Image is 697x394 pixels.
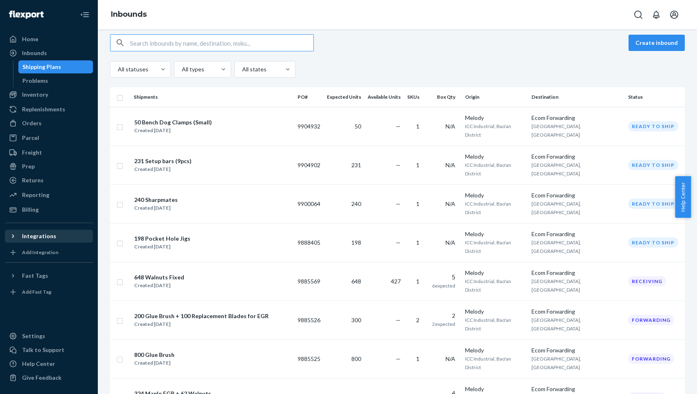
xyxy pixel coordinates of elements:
div: Ecom Forwarding [532,346,622,354]
div: Ecom Forwarding [532,385,622,393]
div: 200 Glue Brush + 100 Replacement Blades for EGR [134,312,269,320]
span: ICC Industrial, Bao'an District [465,201,511,215]
div: Ecom Forwarding [532,308,622,316]
div: Melody [465,114,525,122]
div: Created [DATE] [134,204,178,212]
a: Freight [5,146,93,159]
a: Reporting [5,188,93,201]
div: Orders [22,119,42,127]
span: ICC Industrial, Bao'an District [465,123,511,138]
span: N/A [446,162,455,168]
span: 2 expected [432,321,455,327]
span: [GEOGRAPHIC_DATA], [GEOGRAPHIC_DATA] [532,162,581,177]
div: Ecom Forwarding [532,230,622,238]
td: 9904902 [294,146,324,184]
div: 5 [429,272,455,282]
span: ICC Industrial, Bao'an District [465,162,511,177]
div: Receiving [628,276,666,286]
div: Fast Tags [22,272,48,280]
div: Created [DATE] [134,281,184,290]
a: Inbounds [111,10,147,19]
span: — [396,123,401,130]
button: Close Navigation [77,7,93,23]
span: — [396,317,401,323]
button: Fast Tags [5,269,93,282]
div: Ready to ship [628,237,678,248]
span: 1 [416,239,419,246]
th: Destination [528,87,625,107]
a: Help Center [5,357,93,370]
td: 9888405 [294,223,324,262]
button: Give Feedback [5,371,93,384]
input: All types [181,65,182,73]
button: Open notifications [648,7,664,23]
span: [GEOGRAPHIC_DATA], [GEOGRAPHIC_DATA] [532,239,581,254]
td: 9885526 [294,301,324,339]
span: 1 [416,278,419,285]
span: 231 [351,162,361,168]
a: Home [5,33,93,46]
div: Forwarding [628,315,674,325]
div: Billing [22,206,39,214]
th: Available Units [364,87,404,107]
span: 2 [416,317,419,323]
span: 800 [351,355,361,362]
a: Inbounds [5,46,93,60]
div: Talk to Support [22,346,64,354]
a: Billing [5,203,93,216]
td: 9885525 [294,339,324,378]
div: Melody [465,153,525,161]
span: N/A [446,239,455,246]
span: ICC Industrial, Bao'an District [465,278,511,293]
input: All statuses [117,65,118,73]
span: — [396,355,401,362]
span: — [396,162,401,168]
span: ICC Industrial, Bao'an District [465,356,511,370]
span: [GEOGRAPHIC_DATA], [GEOGRAPHIC_DATA] [532,278,581,293]
span: 648 [351,278,361,285]
div: Forwarding [628,354,674,364]
a: Settings [5,330,93,343]
div: 240 Sharpmates [134,196,178,204]
button: Open account menu [666,7,682,23]
ol: breadcrumbs [104,3,153,27]
button: Open Search Box [630,7,646,23]
a: Add Fast Tag [5,286,93,299]
div: Ready to ship [628,199,678,209]
div: Created [DATE] [134,165,192,173]
a: Inventory [5,88,93,101]
div: Settings [22,332,45,340]
div: Created [DATE] [134,126,212,135]
td: 9885569 [294,262,324,301]
th: SKUs [404,87,426,107]
div: Melody [465,385,525,393]
div: Freight [22,148,42,157]
a: Returns [5,174,93,187]
div: Inventory [22,91,48,99]
th: PO# [294,87,324,107]
div: Ecom Forwarding [532,269,622,277]
button: Create inbound [629,35,685,51]
span: N/A [446,200,455,207]
div: Reporting [22,191,49,199]
span: N/A [446,355,455,362]
div: Melody [465,308,525,316]
span: — [396,239,401,246]
td: 9904932 [294,107,324,146]
span: Help Center [675,176,691,218]
a: Replenishments [5,103,93,116]
div: Melody [465,191,525,199]
div: Inbounds [22,49,47,57]
td: 9900064 [294,184,324,223]
span: [GEOGRAPHIC_DATA], [GEOGRAPHIC_DATA] [532,317,581,332]
div: Give Feedback [22,374,62,382]
div: Replenishments [22,105,65,113]
div: Melody [465,346,525,354]
div: Created [DATE] [134,359,174,367]
div: Created [DATE] [134,243,190,251]
span: — [396,200,401,207]
div: Add Integration [22,249,58,256]
div: 648 Walnuts Fixed [134,273,184,281]
span: 240 [351,200,361,207]
span: ICC Industrial, Bao'an District [465,239,511,254]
